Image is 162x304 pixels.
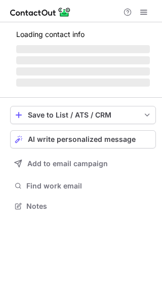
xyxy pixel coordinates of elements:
p: Loading contact info [16,30,150,39]
span: ‌ [16,45,150,53]
span: ‌ [16,67,150,75]
span: Add to email campaign [27,160,108,168]
button: Add to email campaign [10,155,156,173]
button: AI write personalized message [10,130,156,148]
span: Find work email [26,181,152,191]
span: ‌ [16,56,150,64]
img: ContactOut v5.3.10 [10,6,71,18]
span: AI write personalized message [28,135,136,143]
button: Find work email [10,179,156,193]
div: Save to List / ATS / CRM [28,111,138,119]
button: save-profile-one-click [10,106,156,124]
button: Notes [10,199,156,213]
span: ‌ [16,79,150,87]
span: Notes [26,202,152,211]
